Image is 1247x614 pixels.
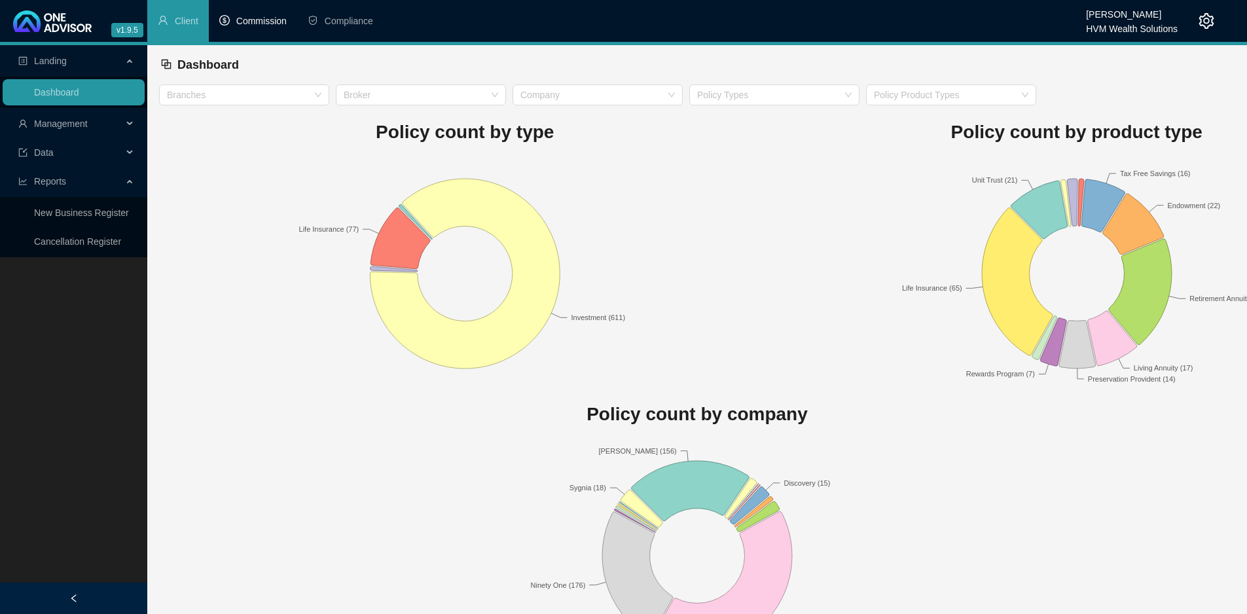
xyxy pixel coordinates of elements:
span: setting [1199,13,1214,29]
span: dollar [219,15,230,26]
h1: Policy count by company [159,400,1235,429]
text: Life Insurance (65) [902,284,962,292]
h1: Policy count by type [159,118,771,147]
span: Landing [34,56,67,66]
span: Compliance [325,16,373,26]
span: user [18,119,27,128]
span: profile [18,56,27,65]
span: Management [34,118,88,129]
text: Endowment (22) [1167,201,1220,209]
span: Data [34,147,54,158]
a: Cancellation Register [34,236,121,247]
text: [PERSON_NAME] (156) [598,447,676,455]
div: HVM Wealth Solutions [1086,18,1178,32]
span: Client [175,16,198,26]
text: Rewards Program (7) [966,370,1034,378]
text: Sygnia (18) [569,484,606,492]
text: Unit Trust (21) [971,176,1017,184]
span: safety [308,15,318,26]
span: v1.9.5 [111,23,143,37]
text: Tax Free Savings (16) [1120,169,1191,177]
text: Ninety One (176) [531,581,586,589]
text: Preservation Provident (14) [1088,374,1176,382]
text: Living Annuity (17) [1134,364,1193,372]
span: Dashboard [177,58,239,71]
span: Reports [34,176,66,187]
span: user [158,15,168,26]
img: 2df55531c6924b55f21c4cf5d4484680-logo-light.svg [13,10,92,32]
text: Life Insurance (77) [299,225,359,233]
text: Investment (611) [571,314,626,321]
span: Commission [236,16,287,26]
a: Dashboard [34,87,79,98]
span: line-chart [18,177,27,186]
a: New Business Register [34,208,129,218]
span: block [160,58,172,70]
span: import [18,148,27,157]
span: left [69,594,79,603]
text: Discovery (15) [784,479,830,487]
div: [PERSON_NAME] [1086,3,1178,18]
